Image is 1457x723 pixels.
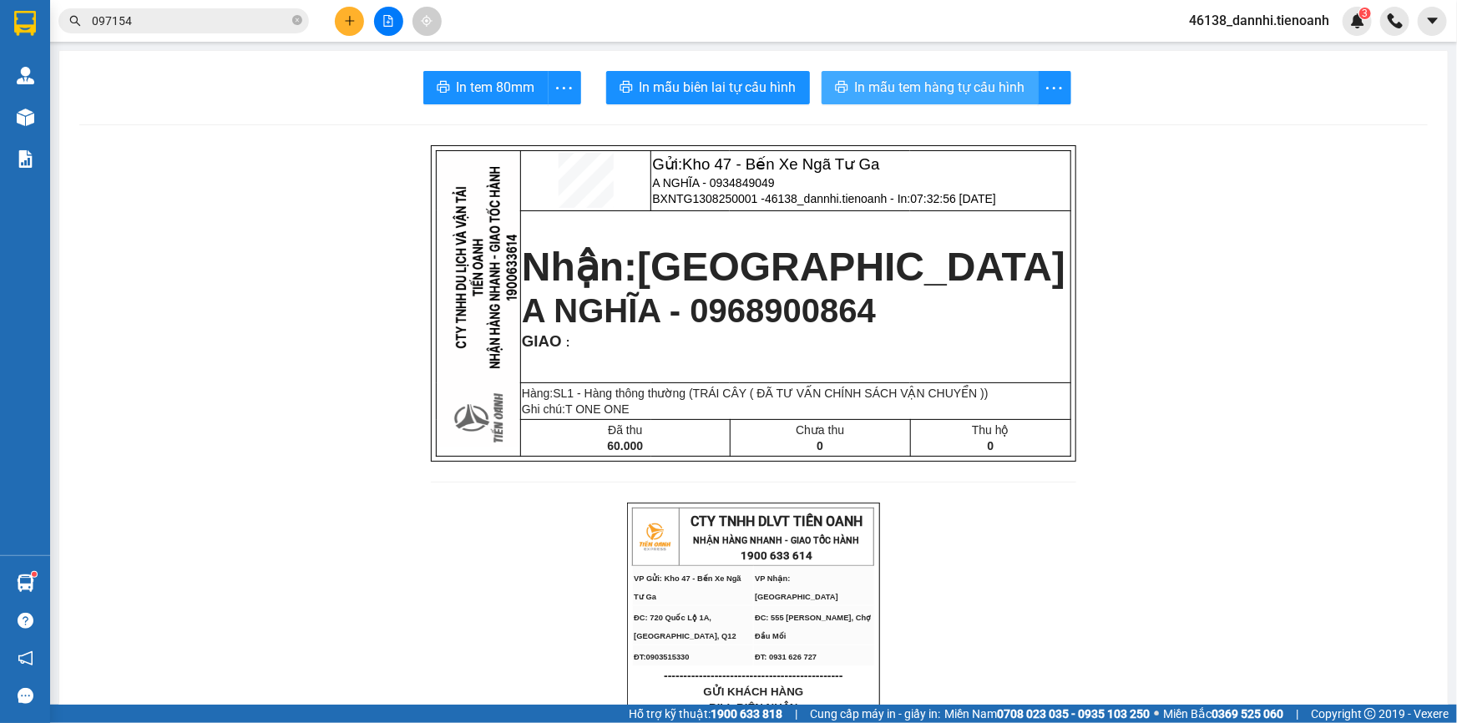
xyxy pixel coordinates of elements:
span: CTY TNHH DLVT TIẾN OANH [691,513,863,529]
span: In mẫu biên lai tự cấu hình [640,77,797,98]
span: In mẫu tem hàng tự cấu hình [855,77,1025,98]
strong: 0369 525 060 [1212,707,1283,720]
span: Ghi chú: [522,402,630,416]
span: 1 - Hàng thông thường (TRÁI CÂY ( ĐÃ TƯ VẤN CHÍNH SÁCH VẬN CHUYỂN )) [567,387,988,400]
span: Chưa thu [796,423,844,437]
span: Thu hộ [972,423,1009,437]
span: question-circle [18,613,33,629]
span: more [549,78,580,99]
span: 0 [817,439,823,453]
span: ĐT: 0931 626 727 [127,103,189,111]
span: ⚪️ [1154,710,1159,717]
span: 60.000 [607,439,643,453]
span: [GEOGRAPHIC_DATA] [637,245,1065,289]
button: more [1038,71,1071,104]
img: warehouse-icon [17,109,34,126]
img: logo-vxr [14,11,36,36]
span: GỬI KHÁCH HÀNG [704,685,804,698]
span: search [69,15,81,27]
button: printerIn mẫu tem hàng tự cấu hình [822,71,1039,104]
span: | [1296,705,1298,723]
span: BILL BIÊN NHẬN [709,701,798,714]
button: printerIn mẫu biên lai tự cấu hình [606,71,810,104]
strong: 1900 633 614 [112,41,184,53]
input: Tìm tên, số ĐT hoặc mã đơn [92,12,289,30]
span: : [562,336,570,349]
span: 46138_dannhi.tienoanh - In: [765,192,996,205]
img: phone-icon [1388,13,1403,28]
strong: NHẬN HÀNG NHANH - GIAO TỐC HÀNH [694,535,860,546]
span: Miền Nam [944,705,1150,723]
span: plus [344,15,356,27]
span: caret-down [1425,13,1440,28]
span: CTY TNHH DLVT TIẾN OANH [62,9,234,25]
button: plus [335,7,364,36]
span: ---------------------------------------------- [36,117,215,130]
strong: Nhận: [522,245,1065,289]
span: ĐC: 720 Quốc Lộ 1A, [GEOGRAPHIC_DATA], Q12 [634,614,736,640]
span: message [18,688,33,704]
span: A NGHĨA - 0968900864 [522,292,876,329]
sup: 3 [1359,8,1371,19]
span: Miền Bắc [1163,705,1283,723]
span: BXNTG1308250001 - [652,192,995,205]
strong: NHẬN HÀNG NHANH - GIAO TỐC HÀNH [65,28,231,38]
img: logo [634,516,675,558]
strong: 1900 633 614 [741,549,812,562]
span: ĐT:0903515330 [7,103,62,111]
span: VP Gửi: Kho 47 - Bến Xe Ngã Tư Ga [634,574,741,601]
img: warehouse-icon [17,67,34,84]
button: file-add [374,7,403,36]
span: VP Gửi: Kho 47 - Bến Xe Ngã Tư Ga [7,60,114,78]
span: copyright [1364,708,1376,720]
span: aim [421,15,433,27]
span: printer [437,80,450,96]
strong: 0708 023 035 - 0935 103 250 [997,707,1150,720]
img: logo [7,11,48,53]
button: printerIn tem 80mm [423,71,549,104]
span: A NGHĨA - 0934849049 [652,176,774,190]
span: GIAO [522,332,562,350]
span: Đã thu [608,423,642,437]
span: ĐC: 720 Quốc Lộ 1A, [GEOGRAPHIC_DATA], Q12 [7,82,109,99]
span: more [1039,78,1070,99]
span: close-circle [292,15,302,25]
span: ---------------------------------------------- [664,669,842,682]
span: printer [835,80,848,96]
button: more [548,71,581,104]
span: ĐT:0903515330 [634,653,689,661]
img: warehouse-icon [17,574,34,592]
span: | [795,705,797,723]
span: Hỗ trợ kỹ thuật: [629,705,782,723]
span: 46138_dannhi.tienoanh [1176,10,1343,31]
span: 3 [1362,8,1368,19]
span: ĐC: 555 [PERSON_NAME], Chợ Đầu Mối [755,614,871,640]
img: solution-icon [17,150,34,168]
span: In tem 80mm [457,77,535,98]
button: caret-down [1418,7,1447,36]
span: VP Nhận: [GEOGRAPHIC_DATA] [755,574,838,601]
span: Kho 47 - Bến Xe Ngã Tư Ga [682,155,879,173]
span: Gửi: [652,155,879,173]
span: 0 [987,439,994,453]
span: printer [620,80,633,96]
span: ĐC: 555 [PERSON_NAME], Chợ Đầu Mối [127,81,243,99]
strong: 1900 633 818 [711,707,782,720]
span: notification [18,650,33,666]
button: aim [412,7,442,36]
sup: 1 [32,572,37,577]
span: ĐT: 0931 626 727 [755,653,817,661]
span: 07:32:56 [DATE] [911,192,996,205]
span: Hàng:SL [522,387,989,400]
span: VP Nhận: [GEOGRAPHIC_DATA] [127,61,210,78]
span: T ONE ONE [565,402,630,416]
span: file-add [382,15,394,27]
span: close-circle [292,13,302,29]
span: Cung cấp máy in - giấy in: [810,705,940,723]
img: icon-new-feature [1350,13,1365,28]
